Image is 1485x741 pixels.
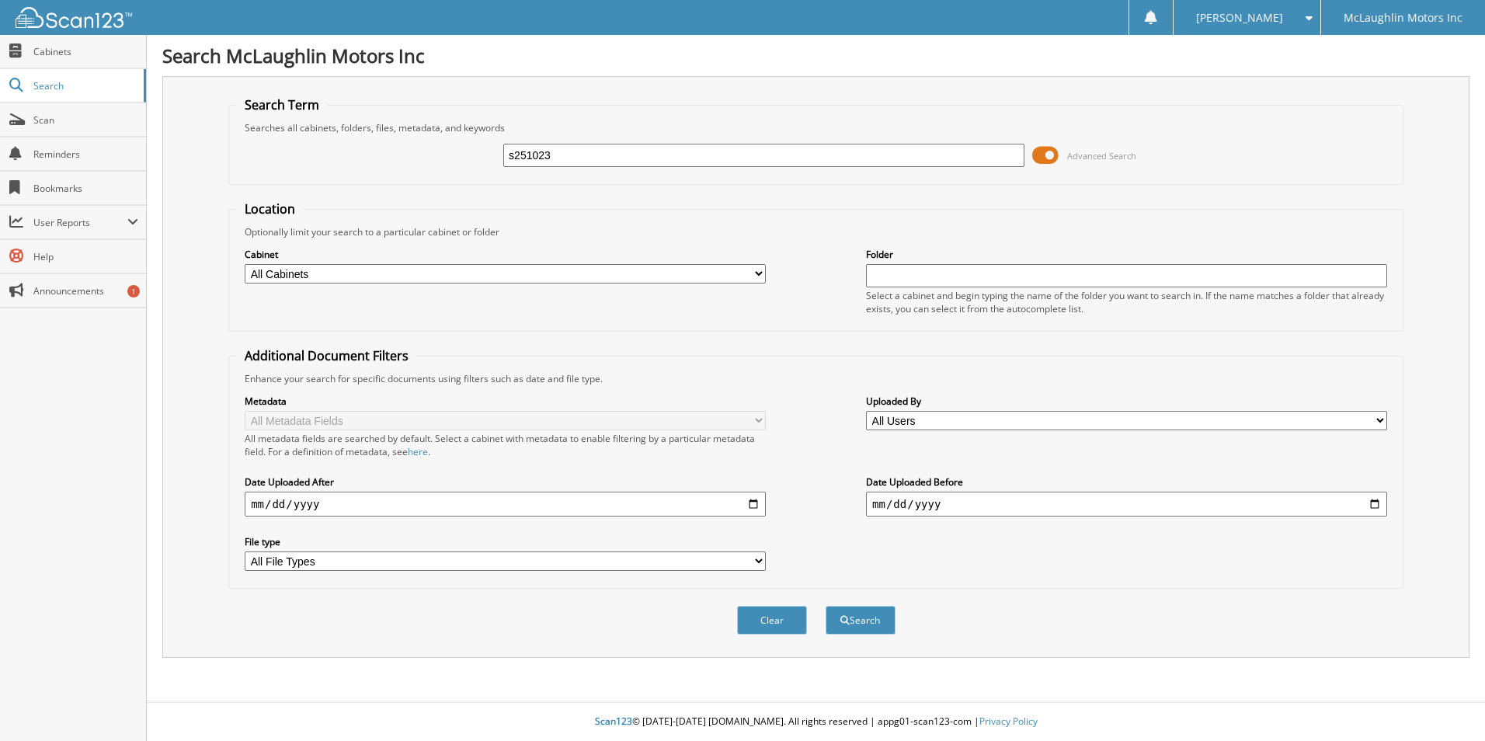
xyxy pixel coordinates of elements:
[866,289,1387,315] div: Select a cabinet and begin typing the name of the folder you want to search in. If the name match...
[1344,13,1462,23] span: McLaughlin Motors Inc
[245,475,766,489] label: Date Uploaded After
[866,248,1387,261] label: Folder
[866,492,1387,517] input: end
[33,284,138,297] span: Announcements
[33,250,138,263] span: Help
[237,121,1395,134] div: Searches all cabinets, folders, files, metadata, and keywords
[33,148,138,161] span: Reminders
[127,285,140,297] div: 1
[237,347,416,364] legend: Additional Document Filters
[237,372,1395,385] div: Enhance your search for specific documents using filters such as date and file type.
[16,7,132,28] img: scan123-logo-white.svg
[237,225,1395,238] div: Optionally limit your search to a particular cabinet or folder
[408,445,428,458] a: here
[245,492,766,517] input: start
[826,606,896,635] button: Search
[245,432,766,458] div: All metadata fields are searched by default. Select a cabinet with metadata to enable filtering b...
[979,715,1038,728] a: Privacy Policy
[33,216,127,229] span: User Reports
[33,79,136,92] span: Search
[33,45,138,58] span: Cabinets
[33,182,138,195] span: Bookmarks
[866,395,1387,408] label: Uploaded By
[162,43,1469,68] h1: Search McLaughlin Motors Inc
[245,395,766,408] label: Metadata
[245,248,766,261] label: Cabinet
[1196,13,1283,23] span: [PERSON_NAME]
[1067,150,1136,162] span: Advanced Search
[33,113,138,127] span: Scan
[737,606,807,635] button: Clear
[237,96,327,113] legend: Search Term
[237,200,303,217] legend: Location
[866,475,1387,489] label: Date Uploaded Before
[147,703,1485,741] div: © [DATE]-[DATE] [DOMAIN_NAME]. All rights reserved | appg01-scan123-com |
[1407,666,1485,741] iframe: Chat Widget
[595,715,632,728] span: Scan123
[245,535,766,548] label: File type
